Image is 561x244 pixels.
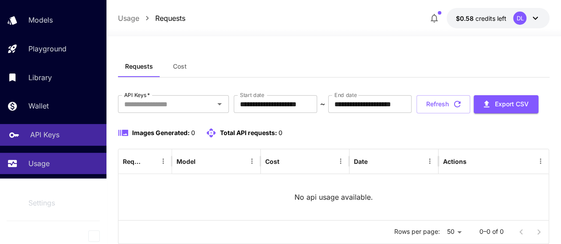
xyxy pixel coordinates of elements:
button: Sort [196,155,209,167]
p: Library [28,72,52,83]
button: Collapse sidebar [88,230,100,242]
span: $0.58 [455,15,475,22]
p: Settings [28,198,55,208]
button: Open [213,98,226,110]
button: Menu [246,155,258,167]
p: Rows per page: [394,227,439,236]
p: Wallet [28,101,49,111]
span: Requests [125,62,153,70]
button: Sort [280,155,293,167]
button: Menu [334,155,347,167]
label: API Keys [124,91,150,99]
div: Cost [265,158,279,165]
p: ~ [320,99,325,109]
p: Usage [28,158,50,169]
span: 0 [279,129,282,136]
button: Sort [369,155,381,167]
div: Date [354,158,368,165]
a: Usage [118,13,139,23]
span: Total API requests: [220,129,277,136]
p: No api usage available. [294,192,373,202]
button: Sort [145,155,157,167]
button: Menu [157,155,169,167]
span: credits left [475,15,506,22]
button: Menu [424,155,436,167]
button: Export CSV [474,95,538,113]
span: 0 [191,129,195,136]
div: Request [123,158,144,165]
p: Models [28,15,53,25]
a: Requests [155,13,185,23]
label: End date [334,91,357,99]
div: Actions [443,158,466,165]
div: DL [513,12,526,25]
div: Collapse sidebar [95,228,106,244]
button: Menu [534,155,546,167]
div: Model [177,158,196,165]
span: Images Generated: [132,129,190,136]
p: Playground [28,43,67,54]
span: Cost [173,62,187,70]
nav: breadcrumb [118,13,185,23]
div: 50 [443,225,465,238]
button: Refresh [416,95,470,113]
p: 0–0 of 0 [479,227,503,236]
p: API Keys [30,129,59,140]
label: Start date [240,91,264,99]
button: $0.5764DL [447,8,549,28]
div: $0.5764 [455,14,506,23]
